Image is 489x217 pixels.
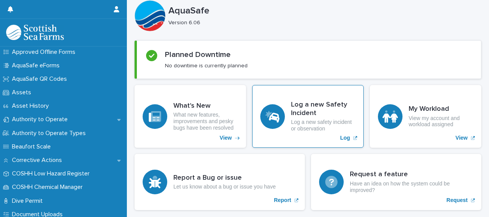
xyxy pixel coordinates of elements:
[252,85,364,148] a: Log
[370,85,481,148] a: View
[9,62,66,69] p: AquaSafe eForms
[168,5,478,17] p: AquaSafe
[168,20,475,26] p: Version 6.06
[311,154,481,210] a: Request
[409,105,473,114] h3: My Workload
[173,174,276,182] h3: Report a Bug or issue
[9,143,57,150] p: Beaufort Scale
[446,197,467,204] p: Request
[9,170,96,177] p: COSHH Low Hazard Register
[173,112,238,131] p: What new features, improvements and pesky bugs have been resolved
[173,184,276,190] p: Let us know about a bug or issue you have
[350,170,473,179] h3: Request a feature
[350,180,473,194] p: Have an idea on how the system could be improved?
[173,102,238,110] h3: What's New
[9,48,81,56] p: Approved Offline Forms
[456,135,468,141] p: View
[9,75,73,83] p: AquaSafe QR Codes
[6,25,64,40] img: bPIBxiqnSb2ggTQWdOVV
[9,197,49,205] p: Dive Permit
[9,89,37,96] p: Assets
[9,184,89,191] p: COSHH Chemical Manager
[9,102,55,110] p: Asset History
[165,50,231,59] h2: Planned Downtime
[291,101,356,117] h3: Log a new Safety Incident
[220,135,232,141] p: View
[165,62,248,69] p: No downtime is currently planned
[9,130,92,137] p: Authority to Operate Types
[291,119,356,132] p: Log a new safety incident or observation
[9,116,74,123] p: Authority to Operate
[9,157,68,164] p: Corrective Actions
[135,85,246,148] a: View
[409,115,473,128] p: View my account and workload assigned
[135,154,305,210] a: Report
[274,197,291,204] p: Report
[340,135,350,141] p: Log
